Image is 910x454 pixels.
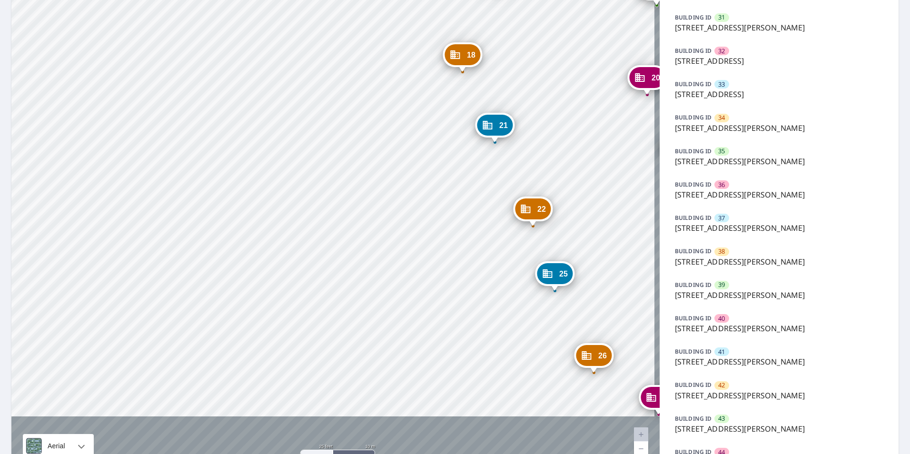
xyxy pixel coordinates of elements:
p: [STREET_ADDRESS][PERSON_NAME] [675,122,883,134]
div: Dropped pin, building 20, Commercial property, 148 Sandrala Dr Reynoldsburg, OH 43068 [627,65,667,95]
p: BUILDING ID [675,13,712,21]
span: 42 [718,381,725,390]
span: 26 [598,352,607,359]
span: 43 [718,414,725,423]
p: BUILDING ID [675,415,712,423]
p: BUILDING ID [675,281,712,289]
p: [STREET_ADDRESS][PERSON_NAME] [675,222,883,234]
p: [STREET_ADDRESS][PERSON_NAME] [675,22,883,33]
span: 41 [718,347,725,356]
span: 31 [718,13,725,22]
span: 18 [467,51,475,59]
div: Dropped pin, building 23, Commercial property, 156 Sandrala Dr Reynoldsburg, OH 43068 [660,134,699,163]
p: [STREET_ADDRESS] [675,89,883,100]
p: BUILDING ID [675,214,712,222]
p: BUILDING ID [675,47,712,55]
p: BUILDING ID [675,180,712,188]
span: 37 [718,214,725,223]
p: [STREET_ADDRESS][PERSON_NAME] [675,356,883,367]
p: [STREET_ADDRESS][PERSON_NAME] [675,156,883,167]
p: BUILDING ID [675,80,712,88]
p: [STREET_ADDRESS][PERSON_NAME] [675,289,883,301]
span: 22 [537,206,546,213]
p: [STREET_ADDRESS][PERSON_NAME] [675,189,883,200]
span: 34 [718,113,725,122]
p: [STREET_ADDRESS] [675,55,883,67]
span: 32 [718,47,725,56]
span: 35 [718,147,725,156]
span: 38 [718,247,725,256]
p: BUILDING ID [675,381,712,389]
div: Dropped pin, building 25, Commercial property, 163 Sandrala Dr Reynoldsburg, OH 43068 [535,261,574,291]
div: Dropped pin, building 21, Commercial property, 147 Sandrala Dr Reynoldsburg, OH 43068 [475,113,514,142]
p: BUILDING ID [675,147,712,155]
p: BUILDING ID [675,347,712,355]
p: BUILDING ID [675,247,712,255]
span: 21 [499,122,508,129]
p: BUILDING ID [675,314,712,322]
p: [STREET_ADDRESS][PERSON_NAME] [675,390,883,401]
p: [STREET_ADDRESS][PERSON_NAME] [675,423,883,434]
span: 36 [718,180,725,189]
p: [STREET_ADDRESS][PERSON_NAME] [675,256,883,267]
span: 25 [559,270,568,277]
p: BUILDING ID [675,113,712,121]
span: 20 [652,74,660,81]
p: [STREET_ADDRESS][PERSON_NAME] [675,323,883,334]
div: Dropped pin, building 36, Commercial property, 179 Sandrala Dr Reynoldsburg, OH 43068 [639,385,678,415]
a: Current Level 20, Zoom In Disabled [634,427,648,442]
div: Dropped pin, building 22, Commercial property, 155 Sandrala Dr Reynoldsburg, OH 43068 [513,197,553,226]
div: Dropped pin, building 26, Commercial property, 171 Sandrala Dr Reynoldsburg, OH 43068 [574,343,613,373]
span: 40 [718,314,725,323]
div: Dropped pin, building 18, Commercial property, 139 Sandrala Dr Reynoldsburg, OH 43068 [443,42,482,72]
span: 33 [718,80,725,89]
span: 39 [718,280,725,289]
